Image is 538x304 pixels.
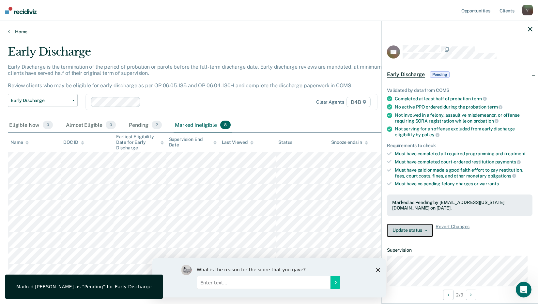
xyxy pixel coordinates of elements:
[480,181,499,186] span: warrants
[422,132,439,137] span: policy
[8,29,530,35] a: Home
[8,64,396,89] p: Early Discharge is the termination of the period of probation or parole before the full-term disc...
[522,5,533,15] div: V
[395,104,532,110] div: No active PPO ordered during the probation
[395,159,532,165] div: Must have completed court-ordered restitution
[8,118,54,132] div: Eligible Now
[387,71,425,78] span: Early Discharge
[504,151,526,156] span: treatment
[152,258,386,297] iframe: Survey by Kim from Recidiviz
[169,137,217,148] div: Supervision End Date
[387,88,532,93] div: Validated by data from COMS
[395,151,532,157] div: Must have completed all required programming and
[495,159,521,164] span: payments
[174,118,232,132] div: Marked Ineligible
[395,126,532,137] div: Not serving for an offense excluded from early discharge eligibility by
[316,99,344,105] div: Clear agents
[488,173,516,178] span: obligations
[387,224,433,237] button: Update status
[16,284,152,290] div: Marked [PERSON_NAME] as "Pending" for Early Discharge
[473,118,499,124] span: probation
[387,143,532,148] div: Requirements to check
[152,121,162,129] span: 2
[65,118,117,132] div: Almost Eligible
[116,134,164,150] div: Earliest Eligibility Date for Early Discharge
[331,140,368,145] div: Snooze ends in
[11,98,69,103] span: Early Discharge
[63,140,84,145] div: DOC ID
[392,200,527,211] div: Marked as Pending by [EMAIL_ADDRESS][US_STATE][DOMAIN_NAME] on [DATE].
[222,140,254,145] div: Last Viewed
[10,140,29,145] div: Name
[220,121,231,129] span: 8
[278,140,292,145] div: Status
[346,97,370,107] span: D4B
[516,282,531,297] iframe: Intercom live chat
[382,286,538,303] div: 2 / 9
[8,45,411,64] div: Early Discharge
[106,121,116,129] span: 0
[472,96,487,101] span: term
[395,96,532,102] div: Completed at least half of probation
[128,118,163,132] div: Pending
[387,247,532,253] dt: Supervision
[430,71,450,78] span: Pending
[43,121,53,129] span: 0
[443,290,453,300] button: Previous Opportunity
[395,112,532,124] div: Not involved in a felony, assaultive misdemeanor, or offense requiring SORA registration while on
[436,224,469,237] span: Revert Changes
[395,181,532,187] div: Must have no pending felony charges or
[395,167,532,178] div: Must have paid or made a good faith effort to pay restitution, fees, court costs, fines, and othe...
[382,64,538,85] div: Early DischargePending
[487,104,502,110] span: term
[466,290,476,300] button: Next Opportunity
[5,7,37,14] img: Recidiviz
